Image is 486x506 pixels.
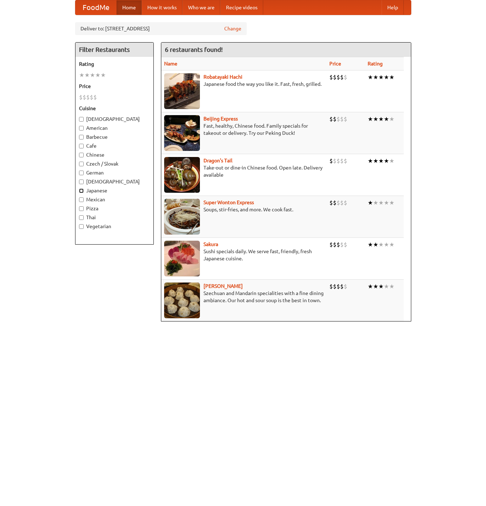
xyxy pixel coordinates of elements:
[203,283,243,289] a: [PERSON_NAME]
[373,157,378,165] li: ★
[329,199,333,207] li: $
[329,241,333,249] li: $
[79,171,84,175] input: German
[368,241,373,249] li: ★
[340,199,344,207] li: $
[333,283,337,290] li: $
[79,169,150,176] label: German
[79,105,150,112] h5: Cuisine
[93,93,97,101] li: $
[164,164,324,178] p: Take-out or dine-in Chinese food. Open late. Delivery available
[373,115,378,123] li: ★
[337,115,340,123] li: $
[368,115,373,123] li: ★
[165,46,223,53] ng-pluralize: 6 restaurants found!
[378,241,384,249] li: ★
[203,74,242,80] a: Robatayaki Hachi
[79,178,150,185] label: [DEMOGRAPHIC_DATA]
[368,283,373,290] li: ★
[340,73,344,81] li: $
[337,157,340,165] li: $
[203,241,218,247] a: Sakura
[164,73,200,109] img: robatayaki.jpg
[164,115,200,151] img: beijing.jpg
[164,80,324,88] p: Japanese food the way you like it. Fast, fresh, grilled.
[79,116,150,123] label: [DEMOGRAPHIC_DATA]
[389,283,394,290] li: ★
[329,157,333,165] li: $
[344,199,347,207] li: $
[329,61,341,67] a: Price
[373,241,378,249] li: ★
[333,157,337,165] li: $
[333,241,337,249] li: $
[378,157,384,165] li: ★
[368,61,383,67] a: Rating
[203,200,254,205] a: Super Wonton Express
[164,199,200,235] img: superwonton.jpg
[79,180,84,184] input: [DEMOGRAPHIC_DATA]
[344,241,347,249] li: $
[79,126,84,131] input: American
[84,71,90,79] li: ★
[224,25,241,32] a: Change
[79,224,84,229] input: Vegetarian
[79,223,150,230] label: Vegetarian
[378,283,384,290] li: ★
[79,187,150,194] label: Japanese
[79,153,84,157] input: Chinese
[117,0,142,15] a: Home
[340,157,344,165] li: $
[79,205,150,212] label: Pizza
[344,73,347,81] li: $
[337,241,340,249] li: $
[389,73,394,81] li: ★
[203,158,232,163] a: Dragon's Tail
[378,199,384,207] li: ★
[79,117,84,122] input: [DEMOGRAPHIC_DATA]
[75,0,117,15] a: FoodMe
[378,115,384,123] li: ★
[142,0,182,15] a: How it works
[79,197,84,202] input: Mexican
[220,0,263,15] a: Recipe videos
[164,248,324,262] p: Sushi specials daily. We serve fast, friendly, fresh Japanese cuisine.
[384,241,389,249] li: ★
[182,0,220,15] a: Who we are
[79,196,150,203] label: Mexican
[373,73,378,81] li: ★
[79,214,150,221] label: Thai
[164,241,200,276] img: sakura.jpg
[79,188,84,193] input: Japanese
[86,93,90,101] li: $
[340,241,344,249] li: $
[164,290,324,304] p: Szechuan and Mandarin specialities with a fine dining ambiance. Our hot and sour soup is the best...
[79,144,84,148] input: Cafe
[83,93,86,101] li: $
[79,133,150,141] label: Barbecue
[344,157,347,165] li: $
[79,135,84,139] input: Barbecue
[79,124,150,132] label: American
[368,157,373,165] li: ★
[389,241,394,249] li: ★
[95,71,100,79] li: ★
[389,115,394,123] li: ★
[368,199,373,207] li: ★
[373,283,378,290] li: ★
[340,115,344,123] li: $
[333,73,337,81] li: $
[384,199,389,207] li: ★
[344,115,347,123] li: $
[164,283,200,318] img: shandong.jpg
[79,160,150,167] label: Czech / Slovak
[337,73,340,81] li: $
[329,115,333,123] li: $
[164,206,324,213] p: Soups, stir-fries, and more. We cook fast.
[384,115,389,123] li: ★
[337,283,340,290] li: $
